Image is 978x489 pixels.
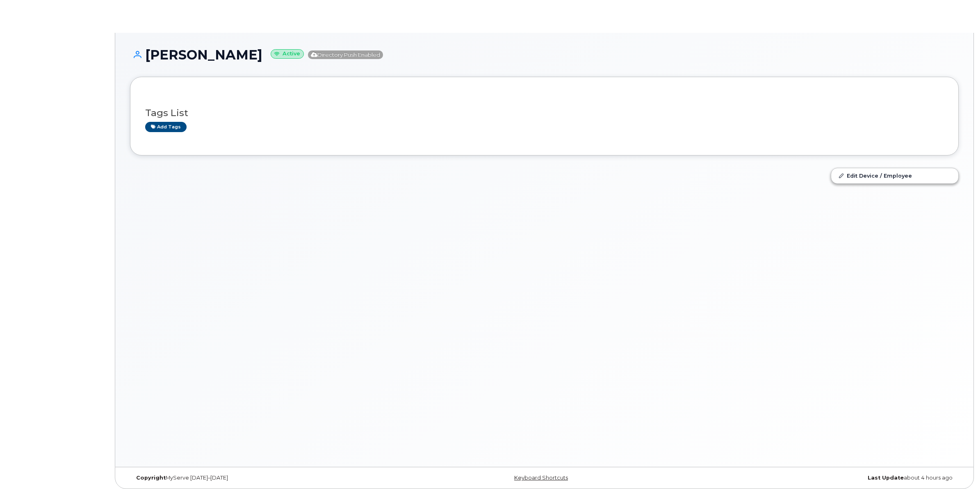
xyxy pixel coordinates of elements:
div: about 4 hours ago [682,475,959,481]
a: Add tags [145,122,187,132]
strong: Last Update [868,475,904,481]
h3: Tags List [145,108,944,118]
strong: Copyright [136,475,166,481]
a: Keyboard Shortcuts [514,475,568,481]
h1: [PERSON_NAME] [130,48,959,62]
div: MyServe [DATE]–[DATE] [130,475,406,481]
span: Directory Push Enabled [308,50,383,59]
small: Active [271,49,304,59]
a: Edit Device / Employee [831,168,958,183]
